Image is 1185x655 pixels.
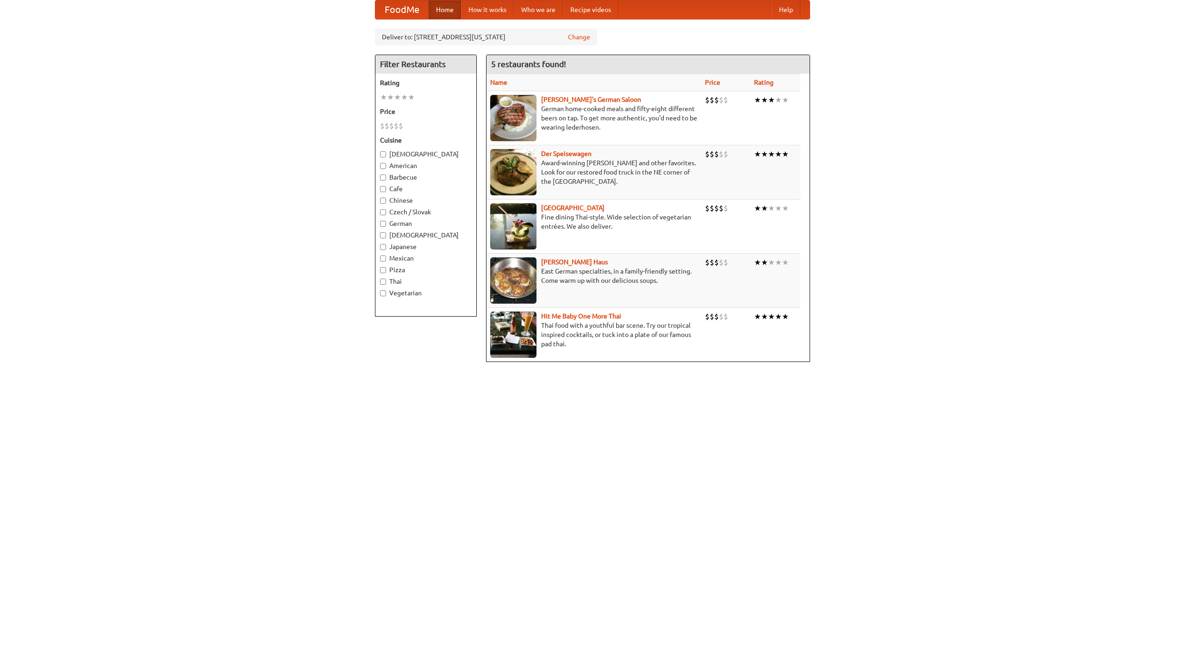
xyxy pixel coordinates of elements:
li: ★ [387,92,394,102]
li: $ [380,121,385,131]
input: Czech / Slovak [380,209,386,215]
li: $ [714,312,719,322]
input: Barbecue [380,175,386,181]
label: German [380,219,472,228]
li: $ [723,257,728,268]
a: Home [429,0,461,19]
label: Thai [380,277,472,286]
h5: Price [380,107,472,116]
label: [DEMOGRAPHIC_DATA] [380,150,472,159]
li: $ [705,257,710,268]
li: $ [705,149,710,159]
a: Recipe videos [563,0,618,19]
li: ★ [775,312,782,322]
li: ★ [782,149,789,159]
li: $ [719,312,723,322]
li: $ [719,257,723,268]
li: $ [705,312,710,322]
li: $ [710,257,714,268]
input: Pizza [380,267,386,273]
li: ★ [775,95,782,105]
h4: Filter Restaurants [375,55,476,74]
li: $ [719,203,723,213]
li: ★ [761,95,768,105]
label: American [380,161,472,170]
li: $ [710,95,714,105]
img: babythai.jpg [490,312,536,358]
li: ★ [768,312,775,322]
img: speisewagen.jpg [490,149,536,195]
li: ★ [768,149,775,159]
a: FoodMe [375,0,429,19]
li: ★ [754,312,761,322]
li: ★ [768,257,775,268]
a: How it works [461,0,514,19]
li: ★ [401,92,408,102]
li: ★ [768,203,775,213]
li: ★ [775,149,782,159]
li: ★ [761,312,768,322]
li: ★ [761,257,768,268]
input: Vegetarian [380,290,386,296]
label: Czech / Slovak [380,207,472,217]
li: ★ [394,92,401,102]
img: esthers.jpg [490,95,536,141]
li: $ [710,312,714,322]
li: $ [705,95,710,105]
li: ★ [754,203,761,213]
label: Vegetarian [380,288,472,298]
input: [DEMOGRAPHIC_DATA] [380,232,386,238]
li: $ [719,149,723,159]
input: Cafe [380,186,386,192]
h5: Rating [380,78,472,87]
li: $ [389,121,394,131]
li: ★ [775,257,782,268]
li: $ [399,121,403,131]
label: Japanese [380,242,472,251]
div: Deliver to: [STREET_ADDRESS][US_STATE] [375,29,597,45]
li: $ [714,149,719,159]
li: $ [710,149,714,159]
a: [PERSON_NAME] Haus [541,258,608,266]
input: German [380,221,386,227]
a: [PERSON_NAME]'s German Saloon [541,96,641,103]
li: $ [723,149,728,159]
p: East German specialties, in a family-friendly setting. Come warm up with our delicious soups. [490,267,698,285]
li: $ [723,312,728,322]
li: ★ [761,149,768,159]
img: kohlhaus.jpg [490,257,536,304]
label: Chinese [380,196,472,205]
li: ★ [782,312,789,322]
a: Der Speisewagen [541,150,592,157]
ng-pluralize: 5 restaurants found! [491,60,566,69]
label: Barbecue [380,173,472,182]
p: Fine dining Thai-style. Wide selection of vegetarian entrées. We also deliver. [490,212,698,231]
p: Thai food with a youthful bar scene. Try our tropical inspired cocktails, or tuck into a plate of... [490,321,698,349]
input: Chinese [380,198,386,204]
input: Mexican [380,256,386,262]
p: German home-cooked meals and fifty-eight different beers on tap. To get more authentic, you'd nee... [490,104,698,132]
input: Japanese [380,244,386,250]
li: $ [714,257,719,268]
li: ★ [380,92,387,102]
li: ★ [754,257,761,268]
li: $ [385,121,389,131]
li: $ [710,203,714,213]
li: ★ [782,203,789,213]
label: Pizza [380,265,472,274]
h5: Cuisine [380,136,472,145]
li: ★ [408,92,415,102]
li: $ [714,203,719,213]
b: [GEOGRAPHIC_DATA] [541,204,605,212]
li: $ [719,95,723,105]
li: ★ [775,203,782,213]
a: Rating [754,79,773,86]
li: ★ [782,95,789,105]
li: ★ [754,149,761,159]
a: Price [705,79,720,86]
input: American [380,163,386,169]
label: [DEMOGRAPHIC_DATA] [380,231,472,240]
a: Hit Me Baby One More Thai [541,312,621,320]
a: Who we are [514,0,563,19]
